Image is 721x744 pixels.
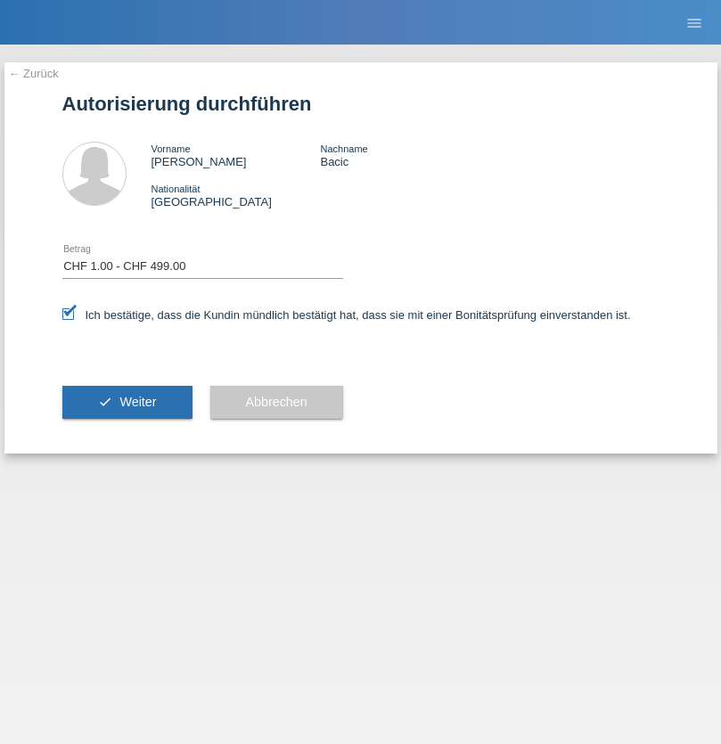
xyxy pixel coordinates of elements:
[62,386,193,420] button: check Weiter
[152,184,201,194] span: Nationalität
[152,142,321,168] div: [PERSON_NAME]
[152,182,321,208] div: [GEOGRAPHIC_DATA]
[320,143,367,154] span: Nachname
[9,67,59,80] a: ← Zurück
[62,93,660,115] h1: Autorisierung durchführen
[152,143,191,154] span: Vorname
[676,17,712,28] a: menu
[685,14,703,32] i: menu
[210,386,343,420] button: Abbrechen
[98,395,112,409] i: check
[246,395,307,409] span: Abbrechen
[62,308,631,322] label: Ich bestätige, dass die Kundin mündlich bestätigt hat, dass sie mit einer Bonitätsprüfung einvers...
[320,142,489,168] div: Bacic
[119,395,156,409] span: Weiter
